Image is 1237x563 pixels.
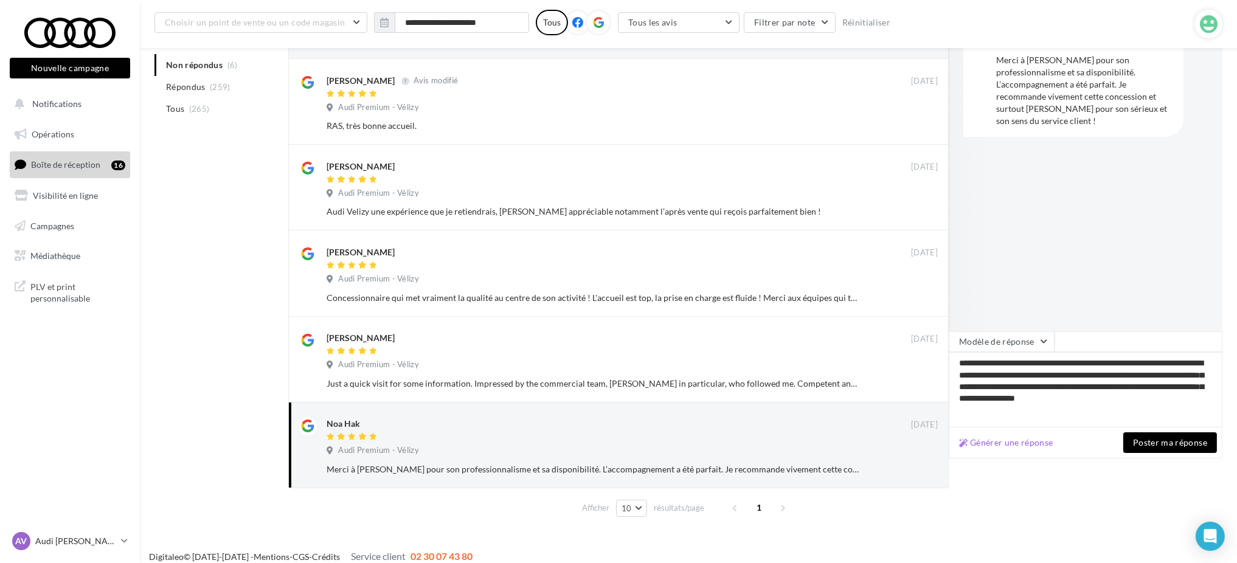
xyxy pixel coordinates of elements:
span: Notifications [32,98,81,109]
div: Audi Velizy une expérience que je retiendrais, [PERSON_NAME] appréciable notamment l’après vente ... [327,206,859,218]
button: Générer une réponse [954,435,1058,450]
button: Poster ma réponse [1123,432,1217,453]
span: [DATE] [911,420,938,430]
span: (265) [189,104,210,114]
div: RAS, très bonne accueil. [327,120,859,132]
p: Audi [PERSON_NAME] [35,535,116,547]
span: Tous [166,103,184,115]
span: Choisir un point de vente ou un code magasin [165,17,345,27]
span: résultats/page [654,502,704,514]
span: Répondus [166,81,206,93]
a: CGS [293,551,309,562]
a: Campagnes [7,213,133,239]
span: 1 [749,498,769,517]
span: [DATE] [911,162,938,173]
span: © [DATE]-[DATE] - - - [149,551,473,562]
a: Médiathèque [7,243,133,269]
div: Concessionnaire qui met vraiment la qualité au centre de son activité ! L'accueil est top, la pri... [327,292,859,304]
span: Service client [351,550,406,562]
div: Just a quick visit for some information. Impressed by the commercial team, [PERSON_NAME] in parti... [327,378,859,390]
button: Choisir un point de vente ou un code magasin [154,12,367,33]
div: Merci à [PERSON_NAME] pour son professionnalisme et sa disponibilité. L’accompagnement a été parf... [996,54,1174,127]
span: Boîte de réception [31,159,100,170]
span: Opérations [32,129,74,139]
a: PLV et print personnalisable [7,274,133,309]
span: (259) [210,82,230,92]
button: Tous les avis [618,12,740,33]
span: 02 30 07 43 80 [411,550,473,562]
span: Afficher [582,502,609,514]
div: Merci à [PERSON_NAME] pour son professionnalisme et sa disponibilité. L’accompagnement a été parf... [327,463,859,475]
a: Boîte de réception16 [7,151,133,178]
a: Opérations [7,122,133,147]
button: 10 [616,500,647,517]
span: Campagnes [30,220,74,230]
a: Digitaleo [149,551,184,562]
button: Filtrer par note [744,12,836,33]
div: [PERSON_NAME] [327,75,395,87]
div: [PERSON_NAME] [327,161,395,173]
div: 16 [111,161,125,170]
span: Audi Premium - Vélizy [338,445,419,456]
button: Réinitialiser [837,15,896,30]
span: Audi Premium - Vélizy [338,274,419,285]
span: AV [16,535,27,547]
span: Audi Premium - Vélizy [338,359,419,370]
button: Modèle de réponse [949,331,1055,352]
a: AV Audi [PERSON_NAME] [10,530,130,553]
span: Audi Premium - Vélizy [338,188,419,199]
span: [DATE] [911,334,938,345]
span: 10 [622,503,632,513]
div: [PERSON_NAME] [327,332,395,344]
div: Open Intercom Messenger [1196,522,1225,551]
button: Notifications [7,91,128,117]
button: Nouvelle campagne [10,58,130,78]
span: PLV et print personnalisable [30,278,125,305]
a: Mentions [254,551,289,562]
div: Noa Hak [327,418,360,430]
span: Audi Premium - Vélizy [338,102,419,113]
span: [DATE] [911,76,938,87]
div: [PERSON_NAME] [327,246,395,258]
span: Tous les avis [628,17,677,27]
span: [DATE] [911,247,938,258]
div: Tous [536,10,568,35]
a: Crédits [312,551,340,562]
a: Visibilité en ligne [7,183,133,209]
span: Avis modifié [414,76,458,86]
span: Visibilité en ligne [33,190,98,201]
span: Médiathèque [30,250,80,261]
